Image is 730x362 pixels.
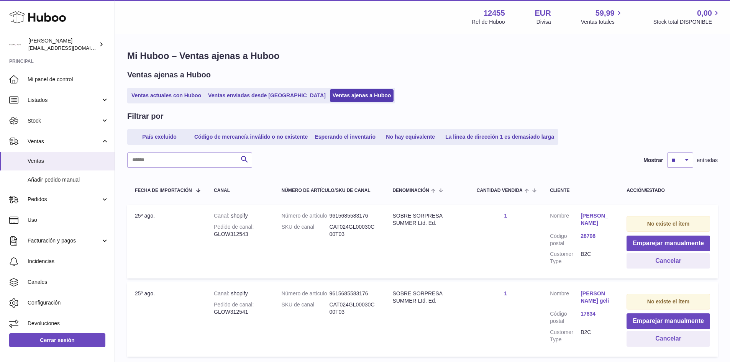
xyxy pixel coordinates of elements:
dt: Número de artículo [281,290,329,297]
dd: 9615685583176 [329,290,377,297]
span: Uso [28,216,109,224]
span: 59,99 [595,8,615,18]
a: [PERSON_NAME] [581,212,611,227]
dt: Customer Type [550,329,581,343]
span: Configuración [28,299,109,306]
span: Ventas [28,157,109,165]
div: [PERSON_NAME] [28,37,97,52]
button: Cancelar [627,253,710,269]
span: Devoluciones [28,320,109,327]
strong: Pedido de canal [214,224,254,230]
strong: Pedido de canal [214,301,254,308]
span: Mi panel de control [28,76,109,83]
span: Facturación y pagos [28,237,101,244]
dt: SKU de canal [281,223,329,238]
dt: Nombre [550,290,581,306]
h2: Ventas ajenas a Huboo [127,70,211,80]
a: No hay equivalente [380,131,441,143]
span: Fecha de importación [135,188,192,193]
td: 25º ago. [127,205,206,278]
dd: CAT024GL00030C00T03 [329,301,377,316]
div: Divisa [536,18,551,26]
div: Acción/Estado [627,188,710,193]
dt: Código postal [550,310,581,325]
div: GLOW312541 [214,301,266,316]
a: [PERSON_NAME] geli [581,290,611,305]
a: La línea de dirección 1 es demasiado larga [443,131,557,143]
img: pedidos@glowrias.com [9,39,21,50]
div: shopify [214,290,266,297]
div: SOBRE SORPRESA SUMMER Ltd. Ed. [392,212,461,227]
h2: Filtrar por [127,111,163,121]
dt: Código postal [550,233,581,247]
button: Cancelar [627,331,710,347]
a: 1 [504,290,507,296]
span: Incidencias [28,258,109,265]
strong: Canal [214,290,231,296]
div: Ref de Huboo [472,18,505,26]
a: País excluido [129,131,190,143]
a: Esperando el inventario [312,131,378,143]
a: Ventas ajenas a Huboo [330,89,394,102]
span: [EMAIL_ADDRESS][DOMAIN_NAME] [28,45,113,51]
div: GLOW312543 [214,223,266,238]
label: Mostrar [643,157,663,164]
button: Emparejar manualmente [627,236,710,251]
div: SOBRE SORPRESA SUMMER Ltd. Ed. [392,290,461,305]
a: 28708 [581,233,611,240]
span: Denominación [392,188,429,193]
a: 0,00 Stock total DISPONIBLE [653,8,721,26]
dd: B2C [581,329,611,343]
dt: Customer Type [550,251,581,265]
span: Ventas [28,138,101,145]
a: 17834 [581,310,611,318]
a: 1 [504,213,507,219]
td: 25º ago. [127,282,206,356]
div: Cliente [550,188,611,193]
a: Código de mercancía inválido o no existente [192,131,310,143]
button: Emparejar manualmente [627,313,710,329]
strong: No existe el ítem [647,221,690,227]
strong: Canal [214,213,231,219]
span: Listados [28,97,101,104]
span: 0,00 [697,8,712,18]
strong: EUR [535,8,551,18]
dd: 9615685583176 [329,212,377,219]
div: shopify [214,212,266,219]
strong: 12455 [484,8,505,18]
a: Ventas actuales con Huboo [129,89,204,102]
a: Ventas enviadas desde [GEOGRAPHIC_DATA] [205,89,328,102]
a: Cerrar sesión [9,333,105,347]
span: Ventas totales [581,18,623,26]
span: Stock [28,117,101,124]
h1: Mi Huboo – Ventas ajenas a Huboo [127,50,718,62]
dd: B2C [581,251,611,265]
span: Canales [28,278,109,286]
dt: SKU de canal [281,301,329,316]
div: Número de artículo/SKU de canal [281,188,377,193]
dt: Número de artículo [281,212,329,219]
span: entradas [697,157,718,164]
span: Cantidad vendida [477,188,523,193]
dd: CAT024GL00030C00T03 [329,223,377,238]
dt: Nombre [550,212,581,229]
strong: No existe el ítem [647,298,690,305]
span: Pedidos [28,196,101,203]
span: Stock total DISPONIBLE [653,18,721,26]
a: 59,99 Ventas totales [581,8,623,26]
div: Canal [214,188,266,193]
span: Añadir pedido manual [28,176,109,183]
